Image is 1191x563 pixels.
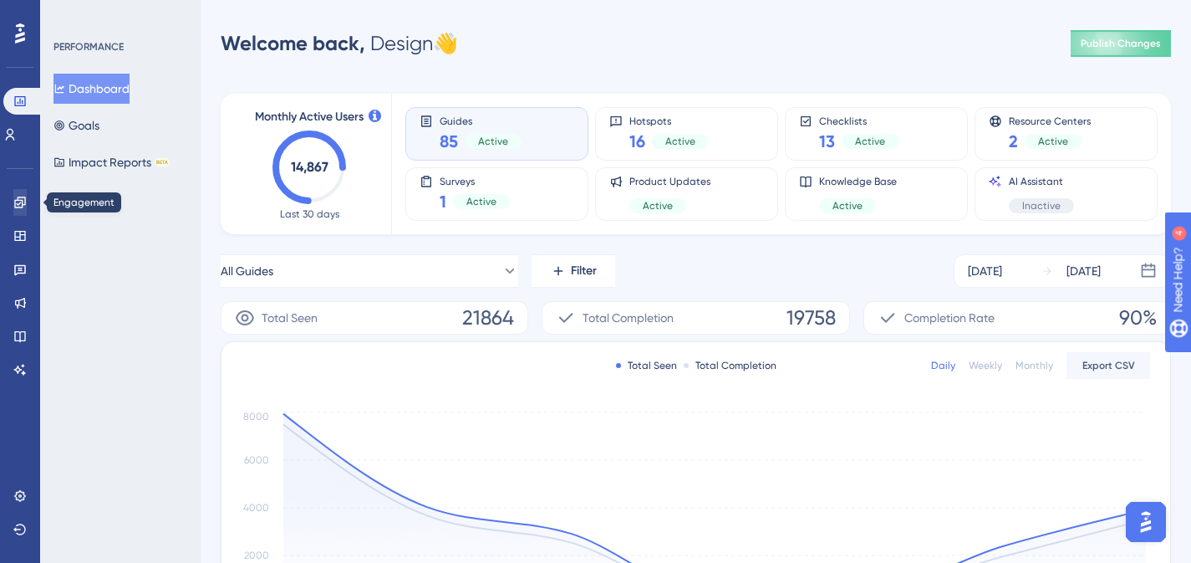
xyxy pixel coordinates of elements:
[1119,305,1157,331] span: 90%
[931,359,955,372] div: Daily
[684,359,776,372] div: Total Completion
[53,74,130,104] button: Dashboard
[1081,37,1161,50] span: Publish Changes
[478,135,508,148] span: Active
[1121,497,1171,547] iframe: UserGuiding AI Assistant Launcher
[629,175,710,188] span: Product Updates
[255,107,364,127] span: Monthly Active Users
[221,261,273,281] span: All Guides
[1009,115,1091,126] span: Resource Centers
[53,110,99,141] button: Goals
[1066,261,1101,281] div: [DATE]
[262,308,318,328] span: Total Seen
[1071,30,1171,57] button: Publish Changes
[629,115,709,126] span: Hotspots
[855,135,885,148] span: Active
[969,359,1002,372] div: Weekly
[244,454,269,466] tspan: 6000
[244,550,269,561] tspan: 2000
[243,502,269,514] tspan: 4000
[53,40,124,54] div: PERFORMANCE
[116,8,121,22] div: 4
[819,115,898,126] span: Checklists
[155,158,170,166] div: BETA
[1038,135,1068,148] span: Active
[440,190,446,213] span: 1
[643,199,673,212] span: Active
[786,305,836,331] span: 19758
[1082,359,1135,372] span: Export CSV
[440,130,458,153] span: 85
[904,308,995,328] span: Completion Rate
[1022,199,1061,212] span: Inactive
[39,4,104,24] span: Need Help?
[1015,359,1053,372] div: Monthly
[832,199,863,212] span: Active
[819,175,897,188] span: Knowledge Base
[440,175,510,187] span: Surveys
[53,147,170,177] button: Impact ReportsBETA
[466,195,496,208] span: Active
[616,359,677,372] div: Total Seen
[532,254,615,288] button: Filter
[1066,352,1150,379] button: Export CSV
[665,135,695,148] span: Active
[1009,175,1074,188] span: AI Assistant
[243,411,269,422] tspan: 8000
[571,261,597,281] span: Filter
[1009,130,1018,153] span: 2
[221,30,458,57] div: Design 👋
[968,261,1002,281] div: [DATE]
[629,130,645,153] span: 16
[221,254,518,288] button: All Guides
[440,115,522,126] span: Guides
[462,305,514,331] span: 21864
[221,31,365,55] span: Welcome back,
[280,207,339,221] span: Last 30 days
[819,130,835,153] span: 13
[583,308,674,328] span: Total Completion
[291,159,328,175] text: 14,867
